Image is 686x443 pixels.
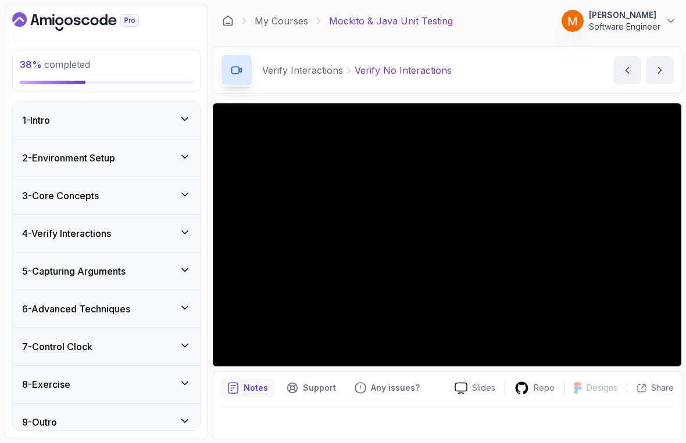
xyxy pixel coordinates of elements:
button: Support button [280,379,343,397]
button: 2-Environment Setup [13,139,200,177]
p: Designs [587,382,617,394]
button: 8-Exercise [13,366,200,403]
p: Support [303,382,336,394]
p: Slides [472,382,495,394]
h3: 7 - Control Clock [22,340,92,354]
a: My Courses [255,14,308,28]
h3: 6 - Advanced Techniques [22,302,130,316]
button: 9-Outro [13,404,200,441]
a: Repo [505,381,564,395]
button: Share [627,382,674,394]
h3: 2 - Environment Setup [22,151,115,165]
iframe: 1 - Verify No Interactions [213,103,681,366]
button: user profile image[PERSON_NAME]Software Engineer [561,9,677,33]
button: 5-Capturing Arguments [13,253,200,290]
button: 1-Intro [13,102,200,139]
p: Repo [534,382,555,394]
button: 6-Advanced Techniques [13,290,200,327]
span: 38 % [20,59,42,70]
button: notes button [220,379,275,397]
button: Feedback button [348,379,427,397]
button: 7-Control Clock [13,328,200,365]
img: user profile image [562,10,584,32]
button: next content [646,56,674,84]
h3: 5 - Capturing Arguments [22,264,126,278]
p: Software Engineer [589,21,660,33]
button: 4-Verify Interactions [13,215,200,252]
button: 3-Core Concepts [13,177,200,214]
h3: 1 - Intro [22,113,50,127]
p: [PERSON_NAME] [589,9,660,21]
h3: 9 - Outro [22,415,57,429]
p: Verify No Interactions [355,63,452,77]
span: completed [20,59,90,70]
p: Any issues? [371,382,420,394]
h3: 3 - Core Concepts [22,189,99,203]
button: previous content [613,56,641,84]
a: Slides [445,382,505,394]
h3: 4 - Verify Interactions [22,226,111,240]
a: Dashboard [12,12,166,31]
h3: 8 - Exercise [22,377,70,391]
p: Verify Interactions [262,63,343,77]
a: Dashboard [222,15,234,27]
p: Mockito & Java Unit Testing [329,14,453,28]
p: Notes [244,382,268,394]
p: Share [651,382,674,394]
